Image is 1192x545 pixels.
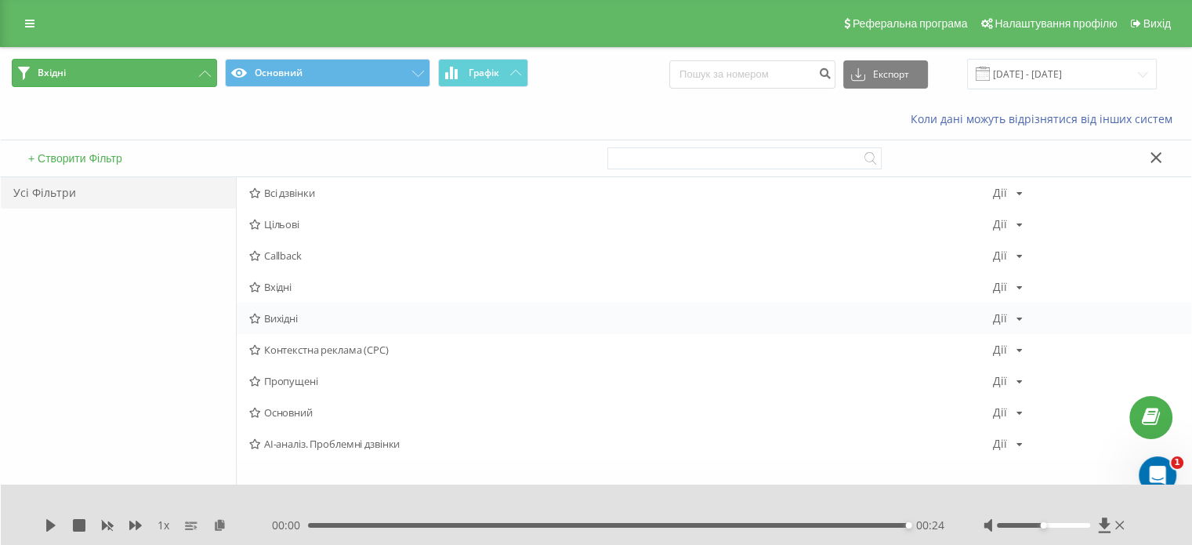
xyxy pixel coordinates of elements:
[1145,151,1168,167] button: Закрити
[993,438,1007,449] div: Дії
[469,67,499,78] span: Графік
[249,219,993,230] span: Цільові
[993,313,1007,324] div: Дії
[38,67,66,79] span: Вхідні
[993,407,1007,418] div: Дії
[249,313,993,324] span: Вихідні
[249,344,993,355] span: Контекстна реклама (CPC)
[853,17,968,30] span: Реферальна програма
[916,518,944,533] span: 00:24
[249,407,993,418] span: Основний
[272,518,308,533] span: 00:00
[906,522,912,529] div: Accessibility label
[1040,522,1046,529] div: Accessibility label
[993,187,1007,198] div: Дії
[1143,17,1171,30] span: Вихід
[249,376,993,387] span: Пропущені
[993,344,1007,355] div: Дії
[249,282,993,292] span: Вхідні
[24,151,127,165] button: + Створити Фільтр
[1139,456,1176,494] iframe: Intercom live chat
[225,59,430,87] button: Основний
[995,17,1117,30] span: Налаштування профілю
[438,59,528,87] button: Графік
[249,187,993,198] span: Всі дзвінки
[993,376,1007,387] div: Дії
[993,219,1007,230] div: Дії
[1171,456,1183,469] span: 1
[249,250,993,261] span: Callback
[911,111,1180,126] a: Коли дані можуть відрізнятися вiд інших систем
[993,282,1007,292] div: Дії
[12,59,217,87] button: Вхідні
[1,177,236,209] div: Усі Фільтри
[158,518,169,533] span: 1 x
[843,60,928,89] button: Експорт
[249,438,993,449] span: AI-аналіз. Проблемні дзвінки
[669,60,835,89] input: Пошук за номером
[993,250,1007,261] div: Дії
